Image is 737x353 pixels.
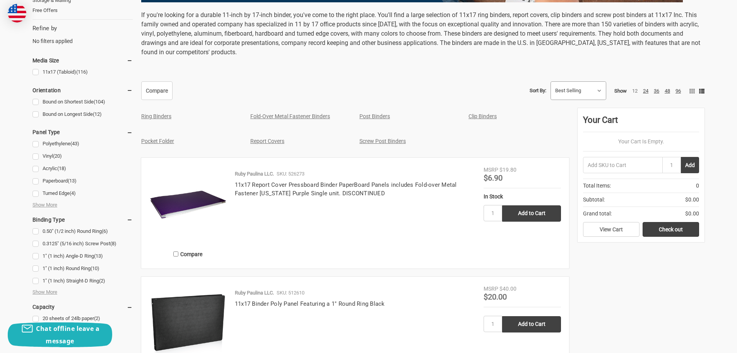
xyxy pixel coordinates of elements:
[32,226,133,237] a: 0.50" (1/2 inch) Round Ring
[250,113,330,119] a: Fold-Over Metal Fastener Binders
[502,205,561,222] input: Add to Cart
[32,97,133,107] a: Bound on Shortest Side
[32,176,133,186] a: Paperboard
[235,170,274,178] p: Ruby Paulina LLC.
[685,196,699,204] span: $0.00
[32,263,133,274] a: 1" (1 inch) Round Ring
[32,24,133,45] div: No filters applied
[32,276,133,286] a: 1" (1 Inch) Straight-D Ring
[32,313,133,324] a: 20 sheets of 24lb paper
[141,11,700,56] span: If you're looking for a durable 11-inch by 17-inch binder, you've come to the right place. You'll...
[685,210,699,218] span: $0.00
[632,88,638,94] a: 12
[32,127,133,137] h5: Panel Type
[32,24,133,33] h5: Refine by
[583,196,605,204] span: Subtotal:
[32,239,133,249] a: 0.3125" (5/16 inch) Screw Post
[583,182,611,190] span: Total Items:
[583,222,640,237] a: View Cart
[250,138,284,144] a: Report Covers
[583,210,612,218] span: Grand total:
[173,251,178,257] input: Compare
[32,188,133,199] a: Turned Edge
[499,286,516,292] span: $40.00
[235,300,385,307] a: 11x17 Binder Poly Panel Featuring a 1" Round Ring Black
[32,5,133,15] a: Free Offers
[359,138,406,144] a: Screw Post Binders
[359,113,390,119] a: Post Binders
[94,253,103,259] span: (13)
[68,178,77,184] span: (13)
[530,85,546,96] label: Sort By:
[102,228,108,234] span: (6)
[32,164,133,174] a: Acrylic
[53,153,62,159] span: (20)
[91,265,99,271] span: (10)
[32,86,133,95] h5: Orientation
[681,157,699,173] button: Add
[502,316,561,332] input: Add to Cart
[32,151,133,162] a: Vinyl
[235,289,274,297] p: Ruby Paulina LLC.
[70,141,79,146] span: (43)
[654,88,659,94] a: 36
[32,215,133,224] h5: Binding Type
[583,114,699,132] div: Your Cart
[583,157,662,173] input: Add SKU to Cart
[93,111,102,117] span: (12)
[99,278,105,284] span: (2)
[32,251,133,262] a: 1" (1 inch) Angle-D Ring
[614,88,627,94] span: Show
[32,56,133,65] h5: Media Size
[643,88,648,94] a: 24
[110,241,116,246] span: (8)
[57,165,66,171] span: (18)
[643,222,699,237] a: Check out
[32,288,57,296] span: Show More
[149,166,227,243] img: 11x17 Report Cover Pressboard Binder PaperBoard Panels includes Fold-over Metal Fastener Louisian...
[141,113,171,119] a: Ring Binders
[76,69,88,75] span: (116)
[484,193,561,201] div: In Stock
[8,4,26,22] img: duty and tax information for United States
[665,88,670,94] a: 48
[8,322,112,347] button: Chat offline leave a message
[469,113,497,119] a: Clip Binders
[32,302,133,312] h5: Capacity
[277,170,304,178] p: SKU: 526273
[32,201,57,209] span: Show More
[484,166,498,174] div: MSRP
[583,138,699,146] p: Your Cart Is Empty.
[696,182,699,190] span: 0
[277,289,304,297] p: SKU: 512610
[141,138,174,144] a: Pocket Folder
[675,88,681,94] a: 96
[32,109,133,120] a: Bound on Longest Side
[149,248,227,260] label: Compare
[141,81,173,100] a: Compare
[70,190,76,196] span: (4)
[94,315,100,321] span: (2)
[36,324,99,345] span: Chat offline leave a message
[484,292,507,301] span: $20.00
[484,285,498,293] div: MSRP
[484,173,503,183] span: $6.90
[32,67,133,77] a: 11x17 (Tabloid)
[235,181,457,197] a: 11x17 Report Cover Pressboard Binder PaperBoard Panels includes Fold-over Metal Fastener [US_STAT...
[94,99,105,105] span: (104)
[499,167,516,173] span: $19.80
[32,139,133,149] a: Polyethylene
